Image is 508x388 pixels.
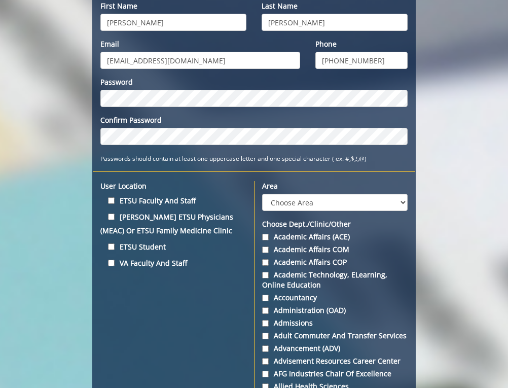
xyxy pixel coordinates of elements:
[100,240,246,254] label: ETSU Student
[262,356,408,366] label: Advisement Resources Career Center
[262,232,408,242] label: Academic Affairs (ACE)
[100,77,408,87] label: Password
[100,194,246,207] label: ETSU Faculty and Staff
[100,115,408,125] label: Confirm Password
[262,369,408,379] label: AFG Industries Chair of Excellence
[262,331,408,341] label: Adult Commuter and Transfer Services
[262,1,408,11] label: Last name
[100,210,246,237] label: [PERSON_NAME] ETSU Physicians (MEAC) or ETSU Family Medicine Clinic
[262,318,408,328] label: Admissions
[262,219,408,229] label: Choose Dept./Clinic/Other
[262,257,408,267] label: Academic Affairs COP
[262,181,408,191] label: Area
[262,244,408,255] label: Academic Affairs COM
[262,343,408,354] label: Advancement (ADV)
[100,154,367,162] small: Passwords should contain at least one uppercase letter and one special character ( ex. #,$,!,@)
[100,39,300,49] label: Email
[100,1,246,11] label: First name
[100,181,246,191] label: User location
[100,256,246,270] label: VA Faculty and Staff
[262,270,408,290] label: Academic Technology, eLearning, Online Education
[262,293,408,303] label: Accountancy
[262,305,408,315] label: Administration (OAD)
[315,39,408,49] label: Phone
